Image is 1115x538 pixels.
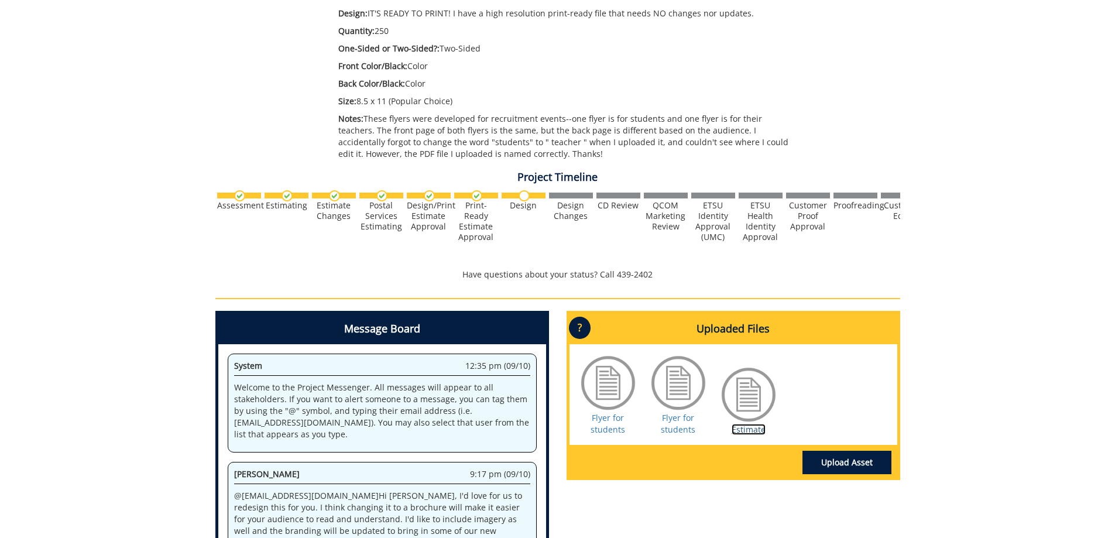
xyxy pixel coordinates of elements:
[338,8,797,19] p: IT'S READY TO PRINT! I have a high resolution print-ready file that needs NO changes nor updates.
[338,8,368,19] span: Design:
[732,424,766,435] a: Estimate
[549,200,593,221] div: Design Changes
[338,43,440,54] span: One-Sided or Two-Sided?:
[470,468,530,480] span: 9:17 pm (09/10)
[359,200,403,232] div: Postal Services Estimating
[338,60,407,71] span: Front Color/Black:
[215,172,900,183] h4: Project Timeline
[502,200,546,211] div: Design
[739,200,783,242] div: ETSU Health Identity Approval
[215,269,900,280] p: Have questions about your status? Call 439-2402
[338,43,797,54] p: Two-Sided
[376,190,387,201] img: checkmark
[338,78,797,90] p: Color
[465,360,530,372] span: 12:35 pm (09/10)
[591,412,625,435] a: Flyer for students
[265,200,308,211] div: Estimating
[661,412,695,435] a: Flyer for students
[234,382,530,440] p: Welcome to the Project Messenger. All messages will appear to all stakeholders. If you want to al...
[569,314,897,344] h4: Uploaded Files
[881,200,925,221] div: Customer Edits
[338,113,363,124] span: Notes:
[329,190,340,201] img: checkmark
[471,190,482,201] img: checkmark
[338,25,797,37] p: 250
[424,190,435,201] img: checkmark
[217,200,261,211] div: Assessment
[338,95,356,107] span: Size:
[338,78,405,89] span: Back Color/Black:
[234,190,245,201] img: checkmark
[338,113,797,160] p: These flyers were developed for recruitment events--one flyer is for students and one flyer is fo...
[786,200,830,232] div: Customer Proof Approval
[338,60,797,72] p: Color
[338,95,797,107] p: 8.5 x 11 (Popular Choice)
[338,25,375,36] span: Quantity:
[407,200,451,232] div: Design/Print Estimate Approval
[218,314,546,344] h4: Message Board
[282,190,293,201] img: checkmark
[234,468,300,479] span: [PERSON_NAME]
[519,190,530,201] img: no
[644,200,688,232] div: QCOM Marketing Review
[596,200,640,211] div: CD Review
[691,200,735,242] div: ETSU Identity Approval (UMC)
[234,360,262,371] span: System
[569,317,591,339] p: ?
[833,200,877,211] div: Proofreading
[312,200,356,221] div: Estimate Changes
[802,451,891,474] a: Upload Asset
[454,200,498,242] div: Print-Ready Estimate Approval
